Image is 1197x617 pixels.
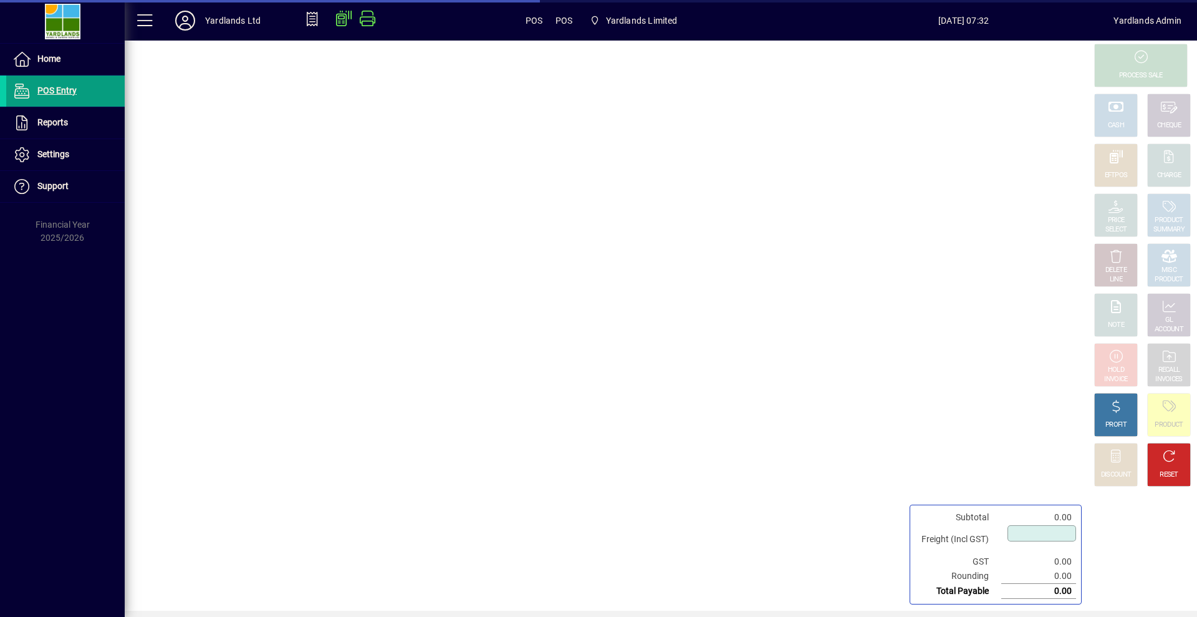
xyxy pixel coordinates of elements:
span: [DATE] 07:32 [814,11,1114,31]
div: NOTE [1108,321,1124,330]
button: Profile [165,9,205,32]
a: Settings [6,139,125,170]
span: Support [37,181,69,191]
div: LINE [1110,275,1122,284]
span: POS [526,11,543,31]
div: INVOICES [1155,375,1182,384]
span: Yardlands Limited [606,11,678,31]
div: SUMMARY [1153,225,1185,235]
div: Yardlands Ltd [205,11,261,31]
td: Total Payable [915,584,1001,599]
td: 0.00 [1001,569,1076,584]
div: PRICE [1108,216,1125,225]
td: 0.00 [1001,555,1076,569]
div: CASH [1108,121,1124,130]
div: Yardlands Admin [1113,11,1181,31]
div: HOLD [1108,366,1124,375]
div: MISC [1161,266,1176,275]
div: PROCESS SALE [1119,71,1163,80]
div: PRODUCT [1155,420,1183,430]
span: POS [555,11,573,31]
a: Support [6,171,125,202]
div: DISCOUNT [1101,470,1131,480]
td: Subtotal [915,510,1001,525]
div: GL [1165,316,1173,325]
span: POS Entry [37,85,77,95]
div: EFTPOS [1105,171,1128,180]
span: Home [37,54,60,64]
div: CHARGE [1157,171,1181,180]
td: Freight (Incl GST) [915,525,1001,555]
div: SELECT [1105,225,1127,235]
div: INVOICE [1104,375,1127,384]
div: PRODUCT [1155,275,1183,284]
td: Rounding [915,569,1001,584]
span: Settings [37,149,69,159]
span: Yardlands Limited [585,9,682,32]
span: Reports [37,117,68,127]
div: PRODUCT [1155,216,1183,225]
a: Reports [6,107,125,138]
div: ACCOUNT [1155,325,1183,334]
td: 0.00 [1001,510,1076,525]
td: GST [915,555,1001,569]
td: 0.00 [1001,584,1076,599]
a: Home [6,44,125,75]
div: PROFIT [1105,420,1127,430]
div: RESET [1160,470,1178,480]
div: DELETE [1105,266,1127,275]
div: CHEQUE [1157,121,1181,130]
div: RECALL [1158,366,1180,375]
